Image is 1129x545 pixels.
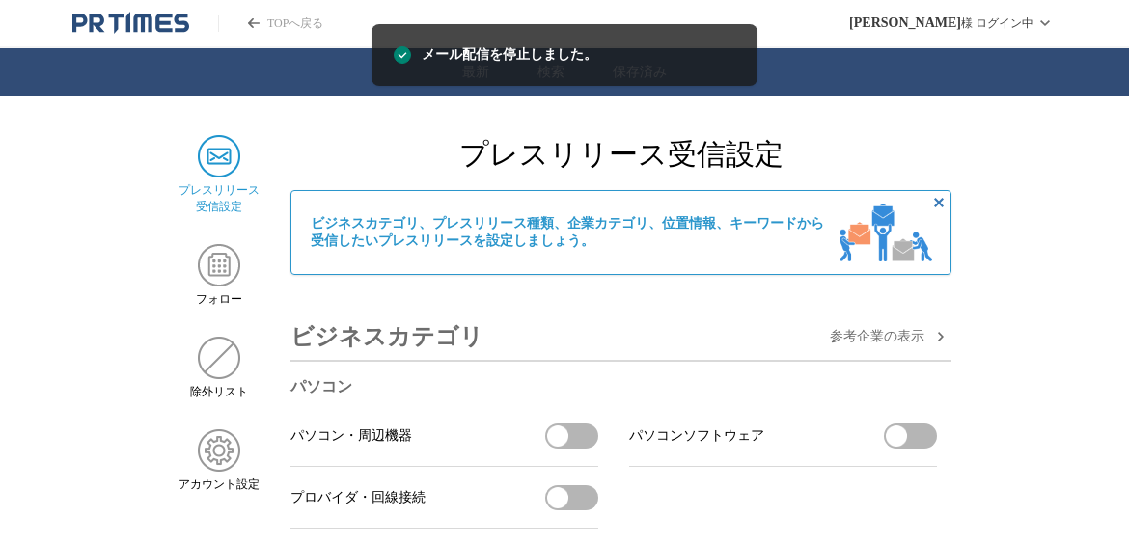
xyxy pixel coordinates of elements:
[830,328,924,345] span: 参考企業の 表示
[290,377,937,397] h3: パソコン
[190,384,248,400] span: 除外リスト
[218,15,323,32] a: PR TIMESのトップページはこちら
[849,15,961,31] span: [PERSON_NAME]
[290,489,426,506] span: プロバイダ・回線接続
[290,427,412,445] span: パソコン・周辺機器
[178,337,260,400] a: 除外リスト除外リスト
[290,135,951,175] h2: プレスリリース受信設定
[196,291,242,308] span: フォロー
[311,215,824,250] span: ビジネスカテゴリ、プレスリリース種類、企業カテゴリ、位置情報、キーワードから 受信したいプレスリリースを設定しましょう。
[198,337,240,379] img: 除外リスト
[927,191,950,214] button: 非表示にする
[179,477,260,493] span: アカウント設定
[178,429,260,493] a: アカウント設定アカウント設定
[198,244,240,286] img: フォロー
[422,44,597,66] span: メール配信を停止しました。
[290,313,483,360] h3: ビジネスカテゴリ
[72,12,189,35] a: PR TIMESのトップページはこちら
[179,182,260,215] span: プレスリリース 受信設定
[198,429,240,472] img: アカウント設定
[629,427,764,445] span: パソコンソフトウェア
[178,135,260,215] a: プレスリリース 受信設定プレスリリース 受信設定
[830,325,951,348] button: 参考企業の表示
[178,244,260,308] a: フォローフォロー
[198,135,240,177] img: プレスリリース 受信設定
